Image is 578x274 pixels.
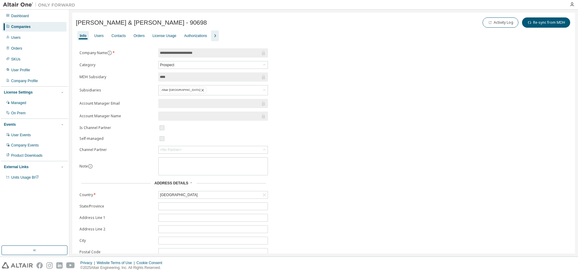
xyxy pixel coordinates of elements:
[94,33,104,38] div: Users
[11,79,38,83] div: Company Profile
[79,101,155,106] label: Account Manager Email
[4,90,33,95] div: License Settings
[79,75,155,79] label: MDH Subsidary
[483,17,518,28] button: Activity Log
[160,147,182,152] div: <No Partner>
[134,33,145,38] div: Orders
[11,57,20,62] div: SKUs
[79,192,155,197] label: Country
[159,61,268,69] div: Prospect
[11,133,31,137] div: User Events
[11,68,30,72] div: User Profile
[11,100,26,105] div: Managed
[154,181,188,185] span: Address Details
[136,260,166,265] div: Cookie Consent
[79,215,155,220] label: Address Line 1
[184,33,207,38] div: Authorizations
[80,265,166,270] p: © 2025 Altair Engineering, Inc. All Rights Reserved.
[159,192,198,198] div: [GEOGRAPHIC_DATA]
[79,88,155,93] label: Subsidiaries
[79,51,155,55] label: Company Name
[76,19,207,26] span: [PERSON_NAME] & [PERSON_NAME] - 90698
[79,125,155,130] label: Is Channel Partner
[79,114,155,119] label: Account Manager Name
[152,33,176,38] div: License Usage
[160,87,207,94] div: Altair [GEOGRAPHIC_DATA]
[88,164,93,169] button: information
[4,122,16,127] div: Events
[79,204,155,209] label: State/Province
[3,2,78,8] img: Altair One
[97,260,136,265] div: Website Terms of Use
[80,33,86,38] div: Info
[11,24,31,29] div: Companies
[79,238,155,243] label: City
[56,262,63,269] img: linkedin.svg
[79,227,155,232] label: Address Line 2
[79,63,155,67] label: Category
[36,262,43,269] img: facebook.svg
[11,143,39,148] div: Company Events
[79,250,155,254] label: Postal Code
[107,51,112,55] button: information
[66,262,75,269] img: youtube.svg
[80,260,97,265] div: Privacy
[46,262,53,269] img: instagram.svg
[159,62,175,68] div: Prospect
[159,191,268,199] div: [GEOGRAPHIC_DATA]
[11,46,22,51] div: Orders
[79,164,88,169] label: Note
[2,262,33,269] img: altair_logo.svg
[159,146,268,153] div: <No Partner>
[11,14,29,18] div: Dashboard
[79,136,155,141] label: Self-managed
[11,175,39,180] span: Units Usage BI
[11,111,26,115] div: On Prem
[111,33,126,38] div: Contacts
[11,35,20,40] div: Users
[79,147,155,152] label: Channel Partner
[11,153,42,158] div: Product Downloads
[522,17,570,28] button: Re-sync from MDH
[4,165,29,169] div: External Links
[159,85,268,95] div: Altair [GEOGRAPHIC_DATA]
